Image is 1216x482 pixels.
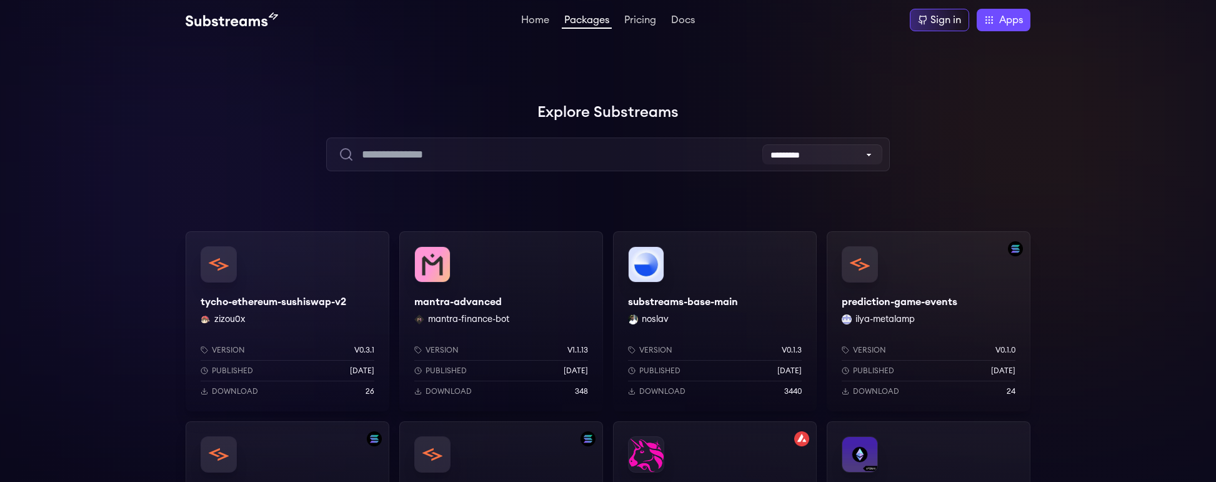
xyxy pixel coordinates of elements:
p: [DATE] [564,366,588,376]
a: Pricing [622,15,659,28]
a: Docs [669,15,697,28]
p: 26 [366,386,374,396]
a: substreams-base-mainsubstreams-base-mainnoslav noslavVersionv0.1.3Published[DATE]Download3440 [613,231,817,411]
a: Packages [562,15,612,29]
p: [DATE] [350,366,374,376]
p: 3440 [784,386,802,396]
img: Filter by solana network [367,431,382,446]
button: zizou0x [214,313,245,326]
p: Download [853,386,899,396]
span: Apps [999,13,1023,28]
p: v0.1.0 [995,345,1015,355]
img: Filter by solana network [1008,241,1023,256]
img: Filter by avalanche network [794,431,809,446]
p: v0.1.3 [782,345,802,355]
h1: Explore Substreams [186,100,1030,125]
p: Download [426,386,472,396]
a: tycho-ethereum-sushiswap-v2tycho-ethereum-sushiswap-v2zizou0x zizou0xVersionv0.3.1Published[DATE]... [186,231,389,411]
p: Published [639,366,680,376]
p: Download [212,386,258,396]
img: Filter by solana network [581,431,596,446]
div: Sign in [930,13,961,28]
a: mantra-advancedmantra-advancedmantra-finance-bot mantra-finance-botVersionv1.1.13Published[DATE]D... [399,231,603,411]
p: Published [212,366,253,376]
a: Home [519,15,552,28]
p: [DATE] [777,366,802,376]
p: Version [212,345,245,355]
p: Version [853,345,886,355]
button: noslav [642,313,669,326]
p: v0.3.1 [354,345,374,355]
p: Download [639,386,685,396]
p: 348 [575,386,588,396]
a: Sign in [910,9,969,31]
p: [DATE] [991,366,1015,376]
p: Published [853,366,894,376]
p: Version [426,345,459,355]
p: Published [426,366,467,376]
button: ilya-metalamp [855,313,915,326]
a: Filter by solana networkprediction-game-eventsprediction-game-eventsilya-metalamp ilya-metalampVe... [827,231,1030,411]
p: 24 [1007,386,1015,396]
button: mantra-finance-bot [428,313,509,326]
p: Version [639,345,672,355]
p: v1.1.13 [567,345,588,355]
img: Substream's logo [186,13,278,28]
